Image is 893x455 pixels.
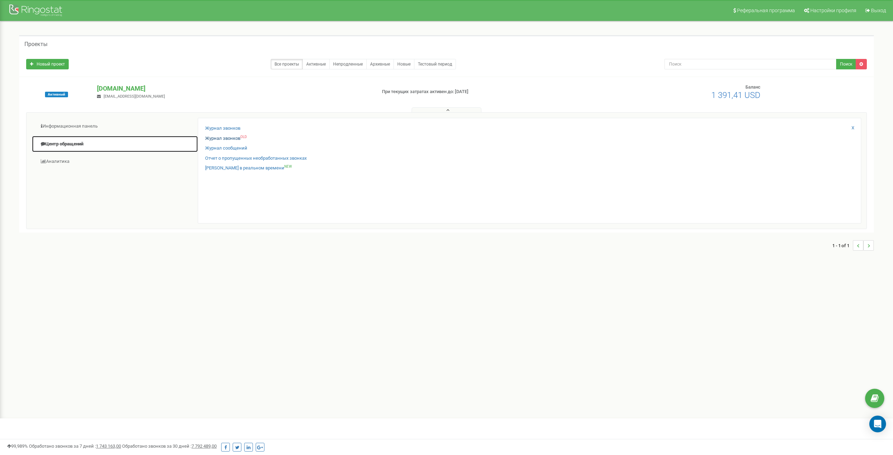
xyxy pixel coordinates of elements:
[97,84,370,93] p: [DOMAIN_NAME]
[851,125,854,131] a: X
[737,8,795,13] span: Реферальная программа
[205,155,307,162] a: Отчет о пропущенных необработанных звонках
[205,165,292,172] a: [PERSON_NAME] в реальном времениNEW
[414,59,456,69] a: Тестовый период
[205,145,247,152] a: Журнал сообщений
[32,136,198,153] a: Центр обращений
[329,59,367,69] a: Непродленные
[24,41,47,47] h5: Проекты
[104,94,165,99] span: [EMAIL_ADDRESS][DOMAIN_NAME]
[32,153,198,170] a: Аналитика
[665,59,836,69] input: Поиск
[810,8,856,13] span: Настройки профиля
[711,90,760,100] span: 1 391,41 USD
[382,89,584,95] p: При текущих затратах активен до: [DATE]
[26,59,69,69] a: Новый проект
[832,240,853,251] span: 1 - 1 of 1
[271,59,303,69] a: Все проекты
[832,233,874,258] nav: ...
[205,135,247,142] a: Журнал звонковOLD
[302,59,330,69] a: Активные
[871,8,886,13] span: Выход
[393,59,414,69] a: Новые
[836,59,856,69] button: Поиск
[205,125,240,132] a: Журнал звонков
[869,416,886,432] div: Open Intercom Messenger
[32,118,198,135] a: Информационная панель
[284,165,292,168] sup: NEW
[366,59,394,69] a: Архивные
[240,135,247,139] sup: OLD
[745,84,760,90] span: Баланс
[45,92,68,97] span: Активный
